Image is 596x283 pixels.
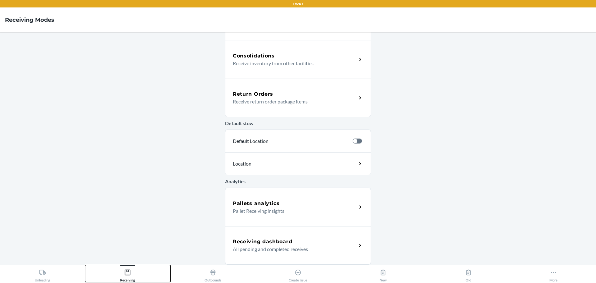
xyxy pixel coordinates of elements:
[465,267,472,282] div: Old
[233,200,280,207] h5: Pallets analytics
[225,152,371,175] a: Location
[225,226,371,265] a: Receiving dashboardAll pending and completed receives
[233,245,352,253] p: All pending and completed receives
[549,267,558,282] div: More
[225,120,371,127] p: Default stow
[170,265,255,282] button: Outbounds
[5,16,54,24] h4: Receiving Modes
[233,137,348,145] p: Default Location
[120,267,135,282] div: Receiving
[511,265,596,282] button: More
[85,265,170,282] button: Receiving
[380,267,387,282] div: New
[289,267,307,282] div: Create Issue
[35,267,50,282] div: Unloading
[225,40,371,79] a: ConsolidationsReceive inventory from other facilities
[205,267,221,282] div: Outbounds
[225,188,371,226] a: Pallets analyticsPallet Receiving insights
[233,98,352,105] p: Receive return order package items
[426,265,511,282] button: Old
[233,52,275,60] h5: Consolidations
[233,238,292,245] h5: Receiving dashboard
[341,265,426,282] button: New
[233,60,352,67] p: Receive inventory from other facilities
[293,1,304,7] p: EWR1
[233,160,306,167] p: Location
[225,79,371,117] a: Return OrdersReceive return order package items
[255,265,341,282] button: Create Issue
[233,90,273,98] h5: Return Orders
[233,207,352,215] p: Pallet Receiving insights
[225,178,371,185] p: Analytics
